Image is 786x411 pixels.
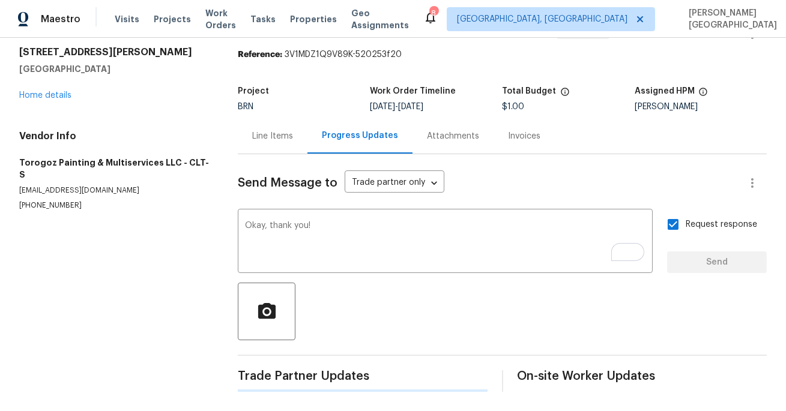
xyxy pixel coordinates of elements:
span: Send Message to [238,177,337,189]
div: Attachments [427,130,479,142]
a: Home details [19,91,71,100]
span: Tasks [250,15,276,23]
span: [GEOGRAPHIC_DATA], [GEOGRAPHIC_DATA] [457,13,627,25]
span: [DATE] [398,103,423,111]
span: [DATE] [370,103,395,111]
span: Work Orders [205,7,236,31]
span: $1.00 [503,103,525,111]
div: Progress Updates [322,130,398,142]
div: Line Items [252,130,293,142]
span: Maestro [41,13,80,25]
div: 8 [429,7,438,19]
div: Invoices [508,130,540,142]
span: On-site Worker Updates [518,370,767,382]
b: Reference: [238,50,282,59]
span: Trade Partner Updates [238,370,488,382]
h5: [GEOGRAPHIC_DATA] [19,63,209,75]
span: Geo Assignments [351,7,409,31]
span: The total cost of line items that have been proposed by Opendoor. This sum includes line items th... [560,87,570,103]
span: The hpm assigned to this work order. [698,87,708,103]
h5: Project [238,87,269,95]
span: - [370,103,423,111]
textarea: To enrich screen reader interactions, please activate Accessibility in Grammarly extension settings [245,221,645,263]
h5: Total Budget [503,87,557,95]
h5: Work Order Timeline [370,87,456,95]
span: Visits [115,13,139,25]
div: Trade partner only [345,173,444,193]
p: [PHONE_NUMBER] [19,200,209,211]
span: BRN [238,103,253,111]
h2: [STREET_ADDRESS][PERSON_NAME] [19,46,209,58]
span: [PERSON_NAME][GEOGRAPHIC_DATA] [684,7,777,31]
h4: Vendor Info [19,130,209,142]
h5: Torogoz Painting & Multiservices LLC - CLT-S [19,157,209,181]
h5: Assigned HPM [635,87,695,95]
p: [EMAIL_ADDRESS][DOMAIN_NAME] [19,185,209,196]
div: [PERSON_NAME] [635,103,767,111]
span: Request response [686,218,757,231]
div: 3V1MDZ1Q9V89K-520253f20 [238,49,767,61]
span: Projects [154,13,191,25]
span: Properties [290,13,337,25]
